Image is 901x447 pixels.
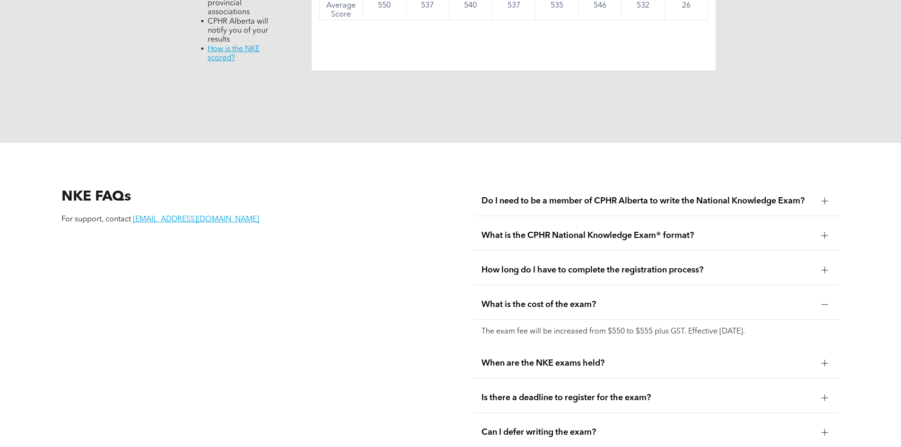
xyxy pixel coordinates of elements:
span: What is the cost of the exam? [481,299,814,310]
span: Can I defer writing the exam? [481,427,814,438]
span: Do I need to be a member of CPHR Alberta to write the National Knowledge Exam? [481,196,814,206]
span: CPHR Alberta will notify you of your results [208,18,268,44]
p: The exam fee will be increased from $550 to $555 plus GST. Effective [DATE]. [481,327,832,336]
span: For support, contact [61,216,131,223]
span: NKE FAQs [61,190,131,204]
span: How long do I have to complete the registration process? [481,265,814,275]
a: How is the NKE scored? [208,45,260,62]
span: When are the NKE exams held? [481,358,814,368]
a: [EMAIL_ADDRESS][DOMAIN_NAME] [133,216,259,223]
span: Is there a deadline to register for the exam? [481,393,814,403]
span: What is the CPHR National Knowledge Exam® format? [481,230,814,241]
